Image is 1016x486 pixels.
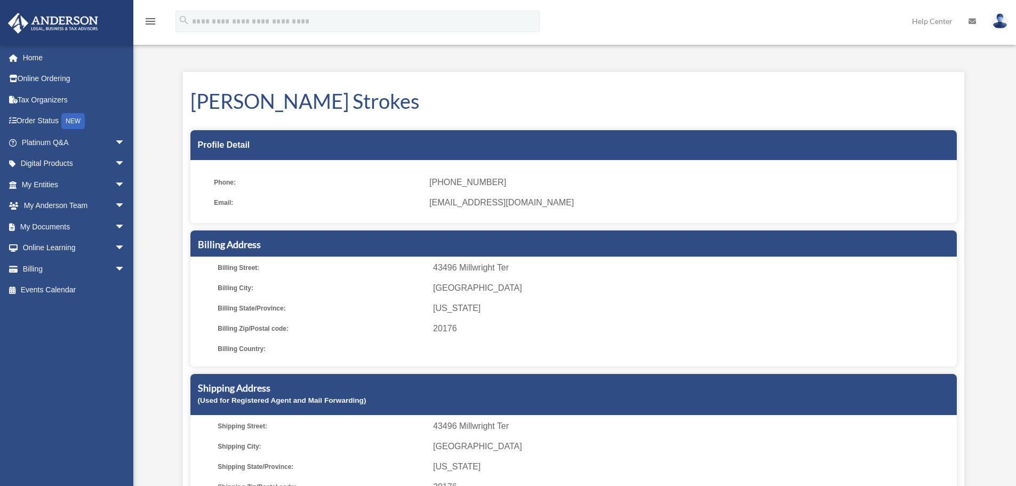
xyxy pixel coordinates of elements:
a: Order StatusNEW [7,110,141,132]
span: [PHONE_NUMBER] [429,175,949,190]
span: arrow_drop_down [115,216,136,238]
span: Billing Country: [218,341,426,356]
span: [EMAIL_ADDRESS][DOMAIN_NAME] [429,195,949,210]
a: Billingarrow_drop_down [7,258,141,280]
a: Online Learningarrow_drop_down [7,237,141,259]
a: My Documentsarrow_drop_down [7,216,141,237]
span: Billing Street: [218,260,426,275]
span: [US_STATE] [433,459,953,474]
a: Events Calendar [7,280,141,301]
span: Email: [214,195,422,210]
span: 20176 [433,321,953,336]
img: User Pic [992,13,1008,29]
div: NEW [61,113,85,129]
span: arrow_drop_down [115,174,136,196]
span: [GEOGRAPHIC_DATA] [433,439,953,454]
a: Tax Organizers [7,89,141,110]
h5: Shipping Address [198,381,949,395]
span: 43496 Millwright Ter [433,260,953,275]
i: menu [144,15,157,28]
h5: Billing Address [198,238,949,251]
span: Shipping Street: [218,419,426,434]
span: [US_STATE] [433,301,953,316]
span: Billing State/Province: [218,301,426,316]
a: Online Ordering [7,68,141,90]
a: My Anderson Teamarrow_drop_down [7,195,141,217]
i: search [178,14,190,26]
small: (Used for Registered Agent and Mail Forwarding) [198,396,366,404]
img: Anderson Advisors Platinum Portal [5,13,101,34]
span: arrow_drop_down [115,195,136,217]
span: arrow_drop_down [115,132,136,154]
span: Phone: [214,175,422,190]
a: Platinum Q&Aarrow_drop_down [7,132,141,153]
a: menu [144,19,157,28]
span: Billing Zip/Postal code: [218,321,426,336]
span: Billing City: [218,281,426,296]
a: My Entitiesarrow_drop_down [7,174,141,195]
a: Digital Productsarrow_drop_down [7,153,141,174]
span: arrow_drop_down [115,153,136,175]
span: arrow_drop_down [115,237,136,259]
div: Profile Detail [190,130,957,160]
span: [GEOGRAPHIC_DATA] [433,281,953,296]
a: Home [7,47,141,68]
span: Shipping State/Province: [218,459,426,474]
span: Shipping City: [218,439,426,454]
span: 43496 Millwright Ter [433,419,953,434]
h1: [PERSON_NAME] Strokes [190,87,957,115]
span: arrow_drop_down [115,258,136,280]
